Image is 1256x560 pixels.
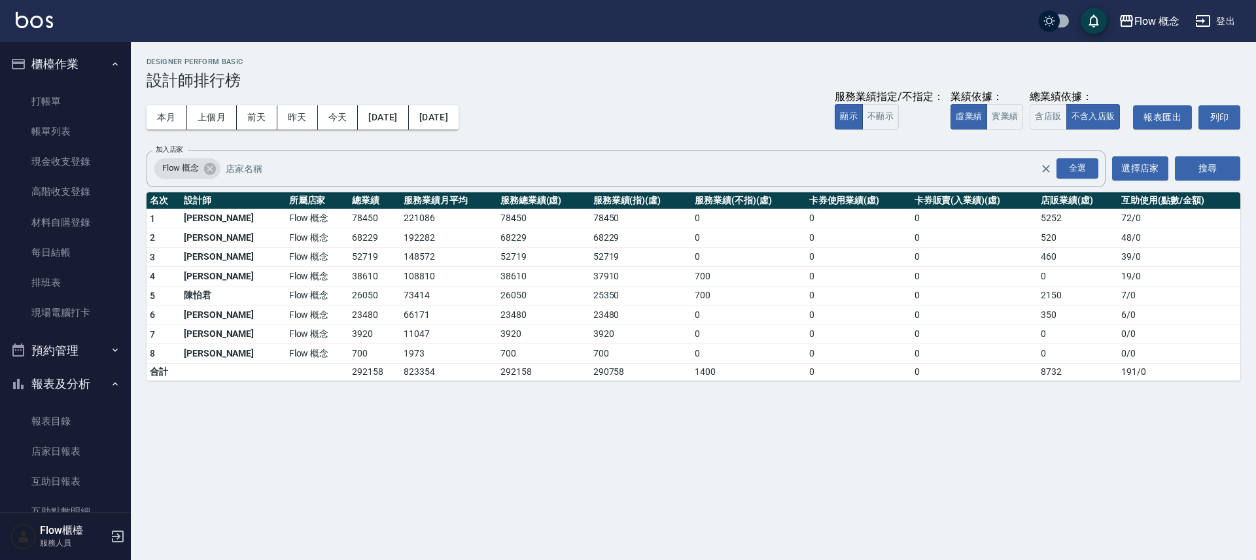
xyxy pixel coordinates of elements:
td: 700 [590,344,691,364]
td: 48 / 0 [1118,228,1240,248]
div: 總業績依據： [1030,90,1126,104]
td: 108810 [400,267,497,287]
td: 0 [806,306,911,325]
td: 0 [806,247,911,267]
button: 預約管理 [5,334,126,368]
td: 0 / 0 [1118,324,1240,344]
td: 0 / 0 [1118,344,1240,364]
td: 26050 [349,286,400,306]
td: 52719 [349,247,400,267]
td: 0 [1038,344,1118,364]
td: Flow 概念 [286,344,349,364]
button: 櫃檯作業 [5,47,126,81]
th: 店販業績(虛) [1038,192,1118,209]
button: Clear [1037,160,1055,178]
th: 服務業績月平均 [400,192,497,209]
td: 23480 [497,306,590,325]
button: 上個月 [187,105,237,130]
h5: Flow櫃檯 [40,524,107,537]
td: 26050 [497,286,590,306]
span: 4 [150,271,155,281]
td: 0 [1038,267,1118,287]
td: 0 [691,344,806,364]
div: 全選 [1056,158,1098,179]
td: 78450 [497,209,590,228]
td: 73414 [400,286,497,306]
a: 排班表 [5,268,126,298]
td: 0 [911,267,1038,287]
span: 1 [150,213,155,224]
td: 0 [911,306,1038,325]
td: 25350 [590,286,691,306]
button: 不含入店販 [1066,104,1121,130]
span: Flow 概念 [154,162,207,175]
td: 191 / 0 [1118,363,1240,380]
td: 0 [806,363,911,380]
td: [PERSON_NAME] [181,306,286,325]
td: 0 [911,228,1038,248]
button: 前天 [237,105,277,130]
td: 38610 [497,267,590,287]
td: 0 [806,286,911,306]
button: 虛業績 [951,104,987,130]
td: 68229 [497,228,590,248]
button: Flow 概念 [1113,8,1185,35]
button: 顯示 [835,104,863,130]
a: 互助日報表 [5,466,126,497]
td: 192282 [400,228,497,248]
td: 陳怡君 [181,286,286,306]
button: Open [1054,156,1101,181]
td: 0 [911,324,1038,344]
th: 服務業績(不指)(虛) [691,192,806,209]
button: 登出 [1190,9,1240,33]
button: 報表匯出 [1133,105,1192,130]
td: 0 [691,324,806,344]
td: 72 / 0 [1118,209,1240,228]
td: 6 / 0 [1118,306,1240,325]
td: 2150 [1038,286,1118,306]
td: 290758 [590,363,691,380]
td: 39 / 0 [1118,247,1240,267]
td: 38610 [349,267,400,287]
td: 700 [497,344,590,364]
td: 0 [806,344,911,364]
button: 不顯示 [862,104,899,130]
h3: 設計師排行榜 [147,71,1240,90]
td: Flow 概念 [286,209,349,228]
td: [PERSON_NAME] [181,247,286,267]
a: 材料自購登錄 [5,207,126,237]
a: 報表目錄 [5,406,126,436]
button: 實業績 [986,104,1023,130]
td: 0 [911,344,1038,364]
div: Flow 概念 [1134,13,1180,29]
button: [DATE] [358,105,408,130]
a: 高階收支登錄 [5,177,126,207]
td: 700 [349,344,400,364]
td: 520 [1038,228,1118,248]
button: 今天 [318,105,358,130]
button: 報表及分析 [5,367,126,401]
span: 2 [150,232,155,243]
td: 8732 [1038,363,1118,380]
td: 78450 [349,209,400,228]
td: 460 [1038,247,1118,267]
a: 打帳單 [5,86,126,116]
span: 5 [150,290,155,301]
button: save [1081,8,1107,34]
a: 現場電腦打卡 [5,298,126,328]
td: 0 [806,209,911,228]
th: 互助使用(點數/金額) [1118,192,1240,209]
span: 3 [150,252,155,262]
td: 0 [806,324,911,344]
td: 0 [691,228,806,248]
td: 78450 [590,209,691,228]
th: 卡券販賣(入業績)(虛) [911,192,1038,209]
td: 0 [691,306,806,325]
th: 總業績 [349,192,400,209]
td: Flow 概念 [286,306,349,325]
td: 292158 [349,363,400,380]
td: 3920 [349,324,400,344]
a: 帳單列表 [5,116,126,147]
td: 0 [806,267,911,287]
